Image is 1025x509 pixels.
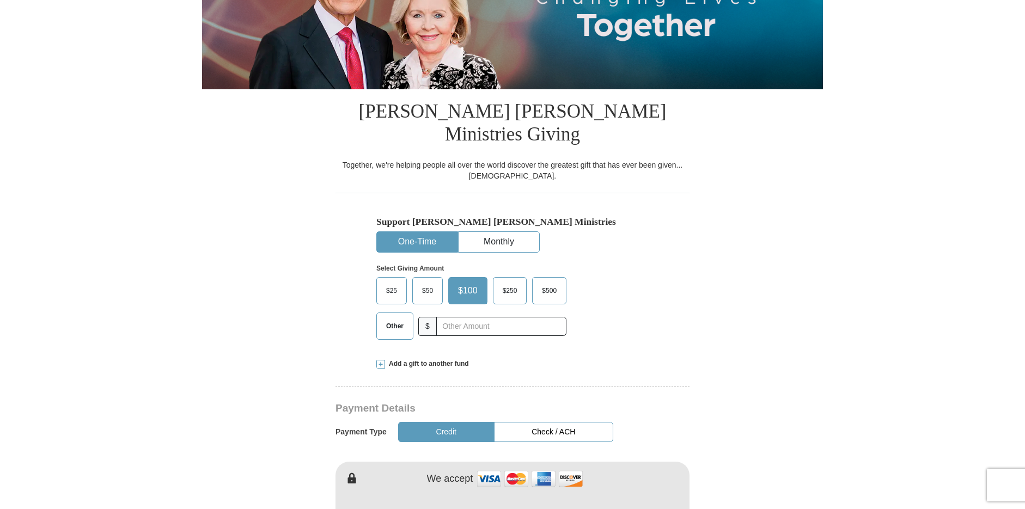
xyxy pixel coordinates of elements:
span: Other [381,318,409,334]
span: $500 [536,283,562,299]
button: Credit [398,422,495,442]
button: Check / ACH [494,422,613,442]
h5: Support [PERSON_NAME] [PERSON_NAME] Ministries [376,216,649,228]
h1: [PERSON_NAME] [PERSON_NAME] Ministries Giving [335,89,690,160]
img: credit cards accepted [475,467,584,490]
span: $25 [381,283,402,299]
div: Together, we're helping people all over the world discover the greatest gift that has ever been g... [335,160,690,181]
span: Add a gift to another fund [385,359,469,369]
h3: Payment Details [335,402,613,415]
button: Monthly [459,232,539,252]
span: $100 [453,283,483,299]
h5: Payment Type [335,427,387,437]
span: $50 [417,283,438,299]
span: $250 [497,283,523,299]
input: Other Amount [436,317,566,336]
button: One-Time [377,232,457,252]
h4: We accept [427,473,473,485]
strong: Select Giving Amount [376,265,444,272]
span: $ [418,317,437,336]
